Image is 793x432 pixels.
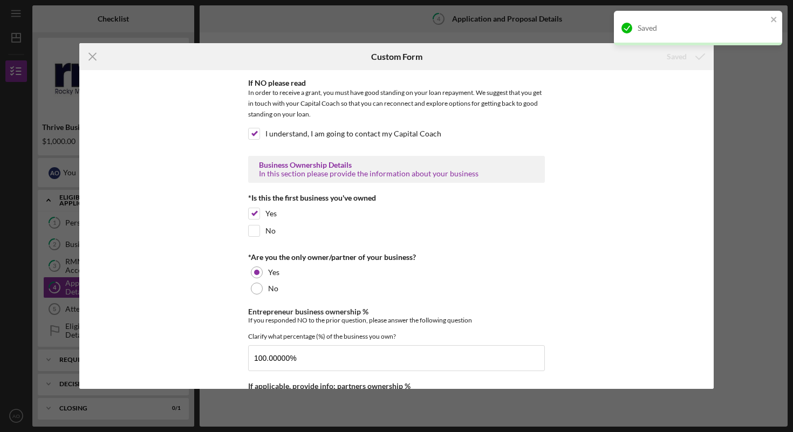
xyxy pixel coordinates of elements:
[268,284,278,293] label: No
[770,15,778,25] button: close
[638,24,767,32] div: Saved
[248,79,545,87] div: If NO please read
[371,52,422,61] h6: Custom Form
[248,316,545,340] div: If you responded NO to the prior question, please answer the following question Clarify what perc...
[268,268,279,277] label: Yes
[656,46,714,67] button: Saved
[265,128,441,139] label: I understand, I am going to contact my Capital Coach
[248,253,545,262] div: *Are you the only owner/partner of your business?
[248,381,411,390] label: If applicable, provide info: partners ownership %
[248,194,545,202] div: *Is this the first business you've owned
[248,307,368,316] label: Entrepreneur business ownership %
[248,87,545,122] div: In order to receive a grant, you must have good standing on your loan repayment. We suggest that ...
[667,46,687,67] div: Saved
[265,208,277,219] label: Yes
[259,161,534,169] div: Business Ownership Details
[265,225,276,236] label: No
[259,169,534,178] div: In this section please provide the information about your business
